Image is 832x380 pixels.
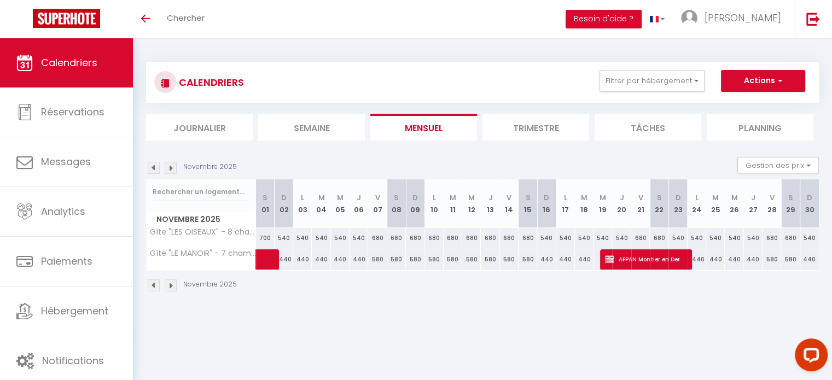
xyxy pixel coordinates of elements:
[368,179,387,228] th: 07
[737,157,819,173] button: Gestion des prix
[462,249,481,270] div: 580
[500,249,519,270] div: 580
[631,179,650,228] th: 21
[293,179,312,228] th: 03
[183,279,237,290] p: Novembre 2025
[657,192,662,203] abbr: S
[706,179,725,228] th: 25
[41,155,91,168] span: Messages
[725,228,743,248] div: 540
[357,192,361,203] abbr: J
[424,179,443,228] th: 10
[176,70,244,95] h3: CALENDRIERS
[462,179,481,228] th: 12
[312,228,330,248] div: 540
[706,228,725,248] div: 540
[526,192,531,203] abbr: S
[281,192,287,203] abbr: D
[147,212,255,227] span: Novembre 2025
[41,105,104,119] span: Réservations
[41,254,92,268] span: Paiements
[705,11,781,25] span: [PERSON_NAME]
[594,228,612,248] div: 540
[424,228,443,248] div: 680
[725,249,743,270] div: 440
[167,12,205,24] span: Chercher
[444,179,462,228] th: 11
[731,192,737,203] abbr: M
[725,179,743,228] th: 26
[350,249,368,270] div: 440
[519,249,537,270] div: 580
[688,249,706,270] div: 440
[41,204,85,218] span: Analytics
[312,179,330,228] th: 04
[275,179,293,228] th: 02
[650,228,668,248] div: 680
[256,179,275,228] th: 01
[763,228,781,248] div: 680
[781,179,800,228] th: 29
[331,249,350,270] div: 440
[668,179,687,228] th: 23
[721,70,805,92] button: Actions
[331,228,350,248] div: 540
[620,192,624,203] abbr: J
[786,334,832,380] iframe: LiveChat chat widget
[256,228,275,248] div: 700
[368,249,387,270] div: 580
[800,249,819,270] div: 440
[600,70,705,92] button: Filtrer par hébergement
[600,192,606,203] abbr: M
[707,114,813,141] li: Planning
[519,179,537,228] th: 15
[406,179,424,228] th: 09
[688,228,706,248] div: 540
[148,249,258,258] span: Gîte "LE MANOIR" - 7 chambres
[544,192,549,203] abbr: D
[566,10,642,28] button: Besoin d'aide ?
[424,249,443,270] div: 580
[375,192,380,203] abbr: V
[368,228,387,248] div: 680
[258,114,365,141] li: Semaine
[293,228,312,248] div: 540
[350,228,368,248] div: 540
[650,179,668,228] th: 22
[668,228,687,248] div: 540
[153,182,249,202] input: Rechercher un logement...
[556,249,575,270] div: 440
[312,249,330,270] div: 440
[444,228,462,248] div: 680
[581,192,587,203] abbr: M
[556,228,575,248] div: 540
[763,179,781,228] th: 28
[444,249,462,270] div: 580
[42,354,104,367] span: Notifications
[293,249,312,270] div: 440
[519,228,537,248] div: 680
[800,228,819,248] div: 540
[575,179,594,228] th: 18
[575,249,594,270] div: 440
[33,9,100,28] img: Super Booking
[712,192,719,203] abbr: M
[595,114,701,141] li: Tâches
[695,192,699,203] abbr: L
[594,179,612,228] th: 19
[500,179,519,228] th: 14
[744,249,763,270] div: 440
[41,304,108,318] span: Hébergement
[394,192,399,203] abbr: S
[387,228,406,248] div: 680
[350,179,368,228] th: 06
[537,179,556,228] th: 16
[146,114,253,141] li: Journalier
[481,249,499,270] div: 580
[406,228,424,248] div: 680
[148,228,258,236] span: Gîte "LES OISEAUX" - 8 chambres
[744,228,763,248] div: 540
[331,179,350,228] th: 05
[450,192,456,203] abbr: M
